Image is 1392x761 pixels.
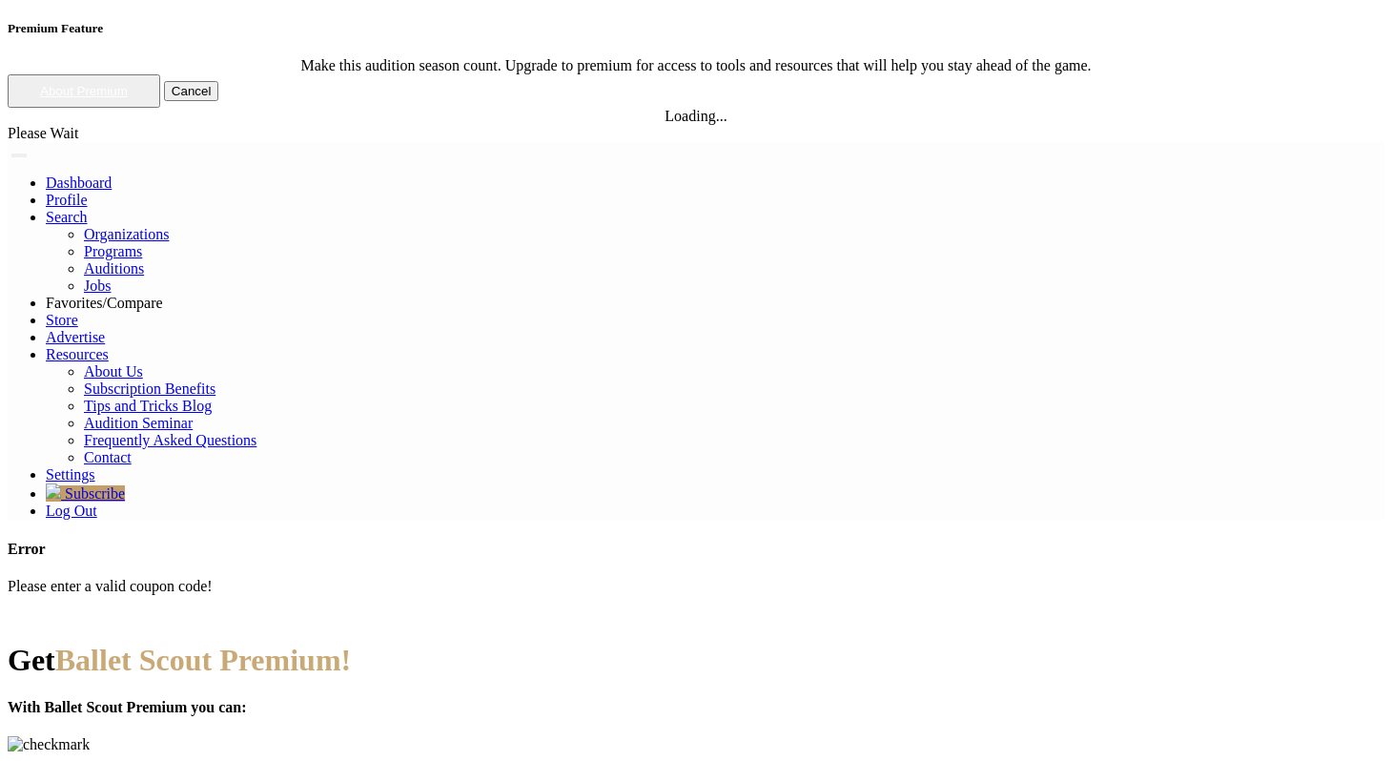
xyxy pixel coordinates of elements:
a: Profile [46,192,88,208]
a: Auditions [84,260,144,277]
a: Organizations [84,226,169,242]
div: Please Wait [8,125,1384,142]
img: gem.svg [46,483,61,499]
a: Settings [46,466,95,483]
p: Please enter a valid coupon code! [8,578,1384,595]
h4: With Ballet Scout Premium you can: [8,699,1384,716]
a: Jobs [84,278,111,294]
button: Toggle navigation [11,154,27,157]
a: Store [46,312,78,328]
h1: Get [8,643,1384,678]
button: Cancel [164,81,219,101]
a: Dashboard [46,175,112,191]
a: Favorites/Compare [46,295,163,311]
a: Tips and Tricks Blog [84,398,212,414]
a: Log Out [46,503,97,519]
a: About Us [84,363,143,380]
a: Advertise [46,329,105,345]
span: Ballet Scout Premium! [55,643,351,677]
span: Subscribe [65,485,125,502]
a: Subscribe [46,485,125,502]
span: Loading... [665,108,727,124]
a: About Premium [40,84,128,98]
a: Search [46,209,88,225]
ul: Resources [46,226,1384,295]
a: Audition Seminar [84,415,193,431]
a: Frequently Asked Questions [84,432,256,448]
a: Resources [46,346,109,362]
ul: Resources [46,363,1384,466]
a: Contact [84,449,132,465]
img: checkmark [8,736,90,753]
div: Make this audition season count. Upgrade to premium for access to tools and resources that will h... [8,57,1384,74]
a: Subscription Benefits [84,380,215,397]
h4: Error [8,541,1384,558]
h5: Premium Feature [8,21,1384,36]
a: Programs [84,243,142,259]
